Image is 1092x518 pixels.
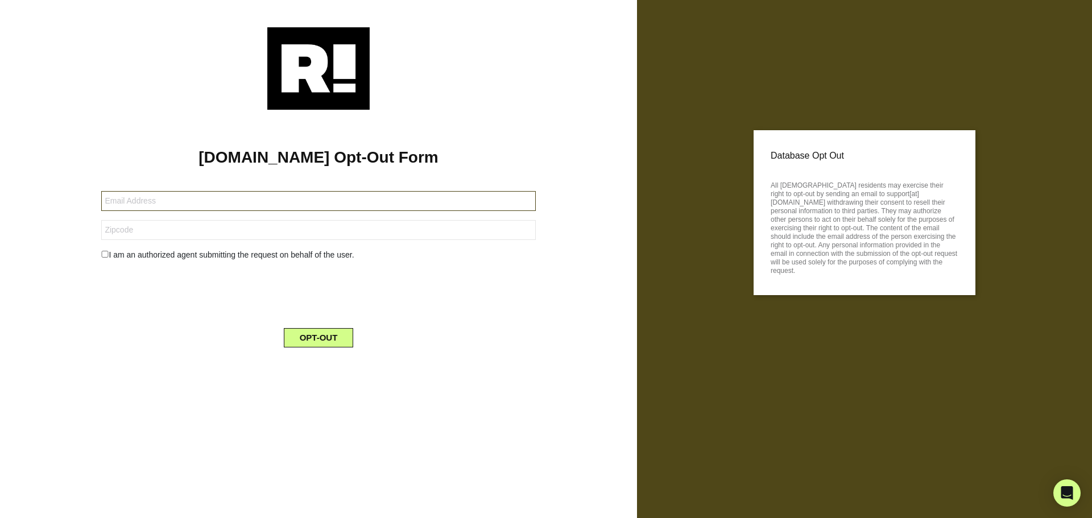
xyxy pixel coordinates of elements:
p: All [DEMOGRAPHIC_DATA] residents may exercise their right to opt-out by sending an email to suppo... [771,178,958,275]
img: Retention.com [267,27,370,110]
input: Email Address [101,191,535,211]
iframe: reCAPTCHA [232,270,405,314]
button: OPT-OUT [284,328,354,347]
h1: [DOMAIN_NAME] Opt-Out Form [17,148,620,167]
p: Database Opt Out [771,147,958,164]
input: Zipcode [101,220,535,240]
div: Open Intercom Messenger [1053,479,1081,507]
div: I am an authorized agent submitting the request on behalf of the user. [93,249,544,261]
